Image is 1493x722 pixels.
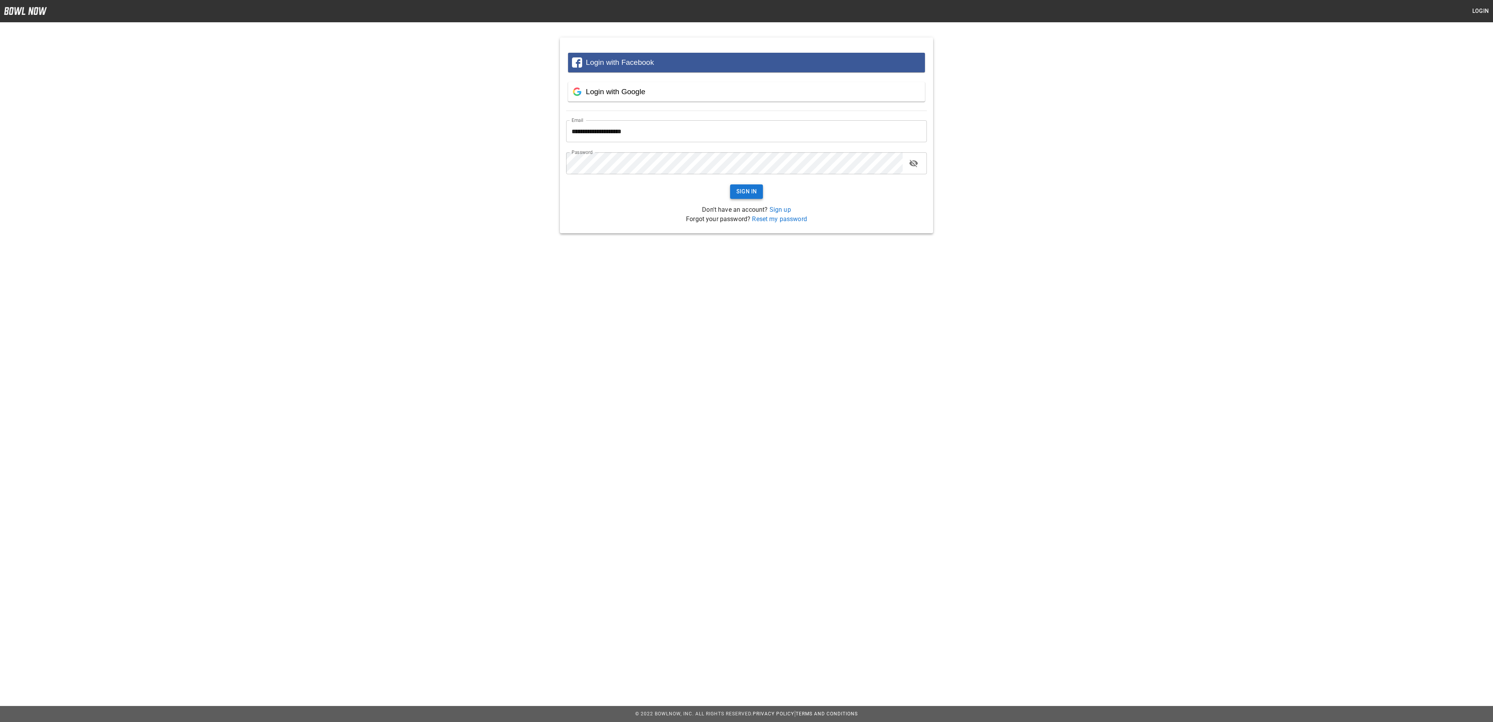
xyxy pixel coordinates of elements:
[770,206,791,213] a: Sign up
[586,58,654,66] span: Login with Facebook
[796,711,858,717] a: Terms and Conditions
[752,215,807,223] a: Reset my password
[566,214,927,224] p: Forgot your password?
[568,82,925,102] button: Login with Google
[730,184,763,199] button: Sign In
[753,711,794,717] a: Privacy Policy
[568,53,925,72] button: Login with Facebook
[1468,4,1493,18] button: Login
[906,155,921,171] button: toggle password visibility
[4,7,47,15] img: logo
[586,88,645,96] span: Login with Google
[566,205,927,214] p: Don't have an account?
[635,711,753,717] span: © 2022 BowlNow, Inc. All Rights Reserved.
